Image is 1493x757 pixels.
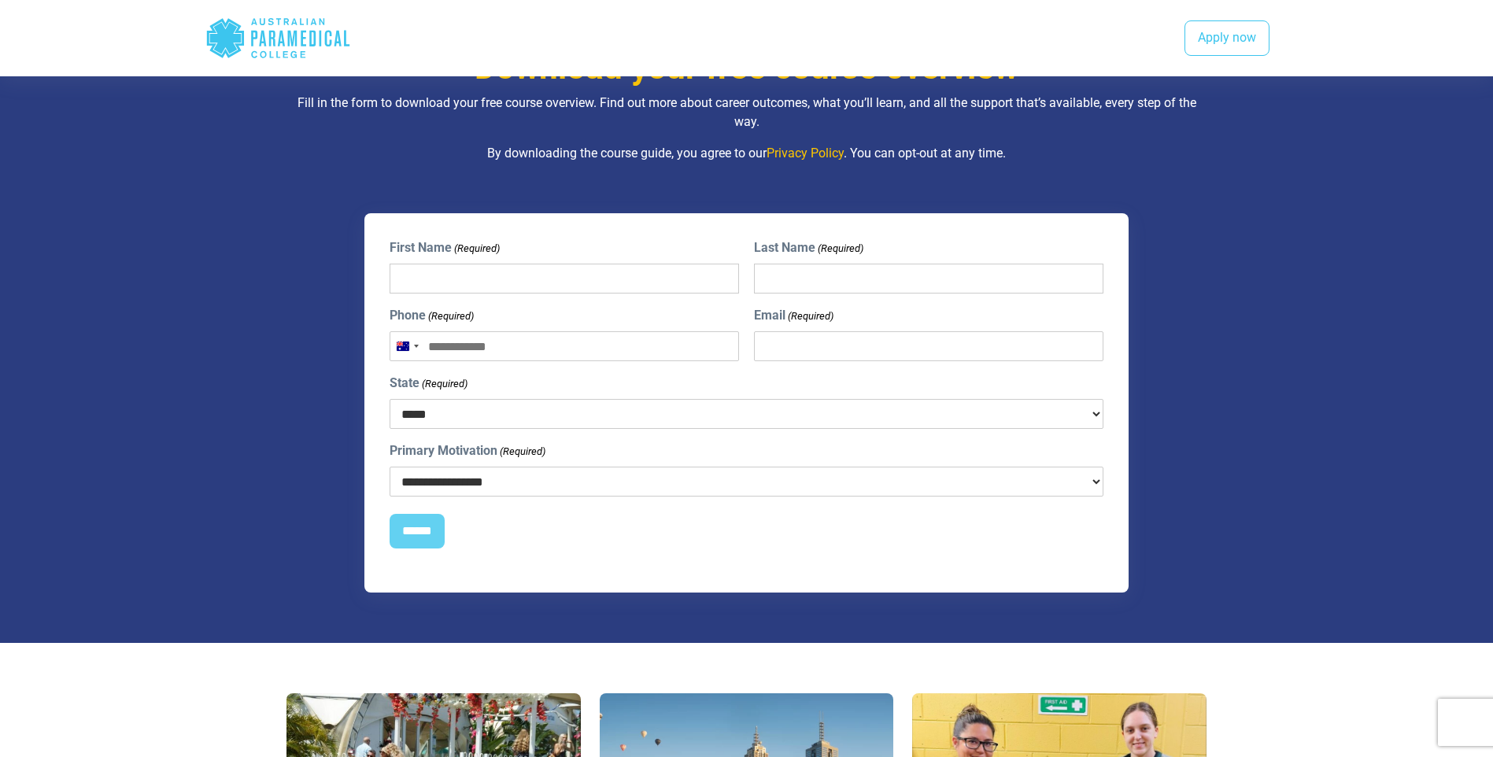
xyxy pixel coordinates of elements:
[390,332,423,360] button: Selected country
[427,308,475,324] span: (Required)
[453,241,501,257] span: (Required)
[499,444,546,460] span: (Required)
[390,374,467,393] label: State
[390,238,500,257] label: First Name
[390,441,545,460] label: Primary Motivation
[286,94,1207,131] p: Fill in the form to download your free course overview. Find out more about career outcomes, what...
[754,238,863,257] label: Last Name
[286,144,1207,163] p: By downloading the course guide, you agree to our . You can opt-out at any time.
[816,241,863,257] span: (Required)
[767,146,844,161] a: Privacy Policy
[786,308,833,324] span: (Required)
[205,13,351,64] div: Australian Paramedical College
[1184,20,1269,57] a: Apply now
[390,306,474,325] label: Phone
[421,376,468,392] span: (Required)
[754,306,833,325] label: Email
